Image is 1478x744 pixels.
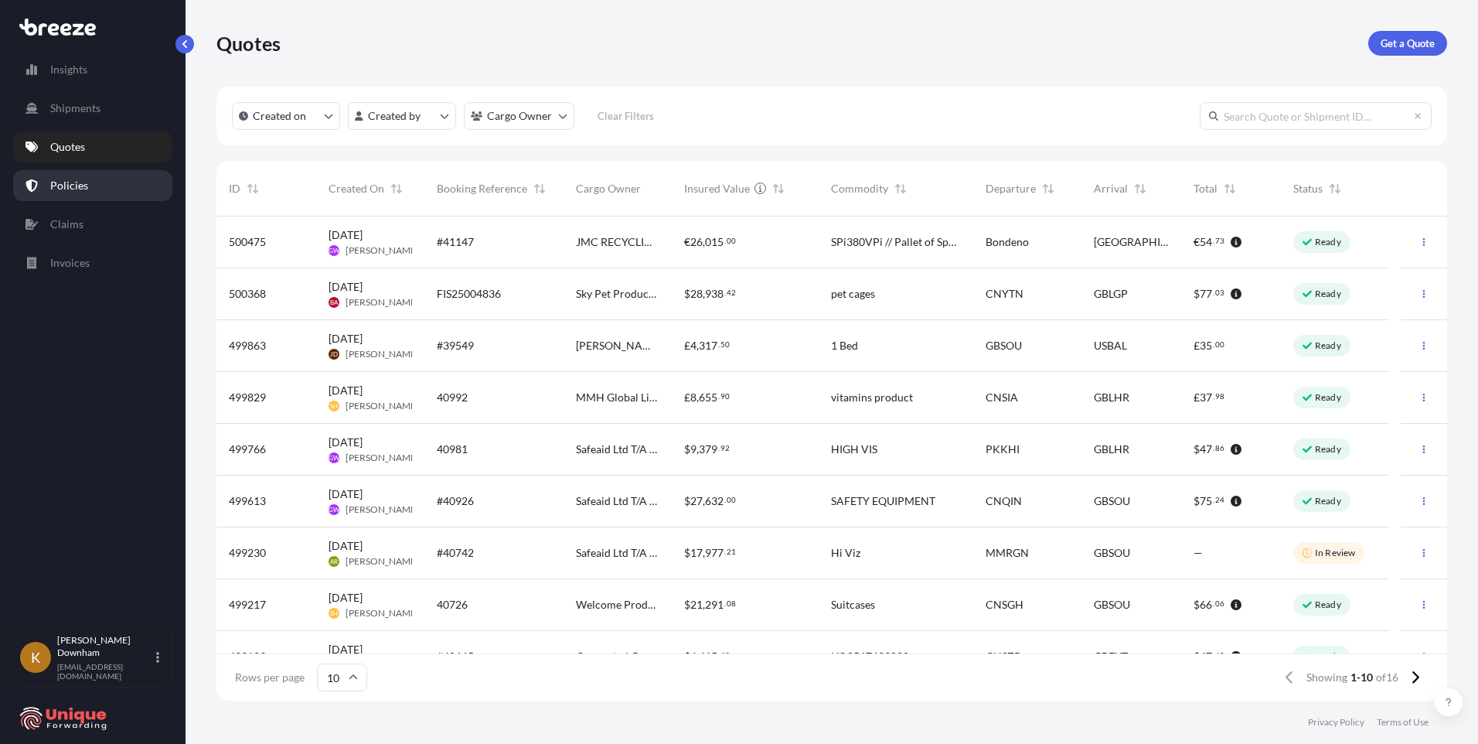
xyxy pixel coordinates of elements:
span: 499230 [229,545,266,561]
span: #41147 [437,234,474,250]
span: , [703,548,705,558]
span: Rows per page [235,670,305,685]
span: GBLHR [1094,390,1129,405]
button: Clear Filters [582,104,669,128]
span: € [1194,237,1200,247]
a: Privacy Policy [1308,716,1364,729]
span: . [1213,238,1214,244]
span: 015 [705,237,724,247]
span: Safeaid Ltd T/A Signal [576,545,659,561]
span: . [724,497,726,503]
button: createdBy Filter options [348,102,456,130]
span: , [696,392,699,403]
span: — [1194,545,1203,561]
p: Ready [1315,495,1341,507]
span: 26 [690,237,703,247]
span: Suitcases [831,597,875,613]
span: £ [1194,340,1200,351]
p: Created on [253,108,306,124]
span: $ [684,651,690,662]
span: 291 [705,599,724,610]
span: Arrival [1094,181,1128,196]
span: , [703,237,705,247]
span: HS 8517699000 [831,649,909,664]
span: [PERSON_NAME] [346,503,419,516]
span: . [724,549,726,555]
span: 35 [1200,340,1212,351]
span: GBSOU [986,338,1022,353]
p: Ready [1315,288,1341,300]
p: Insights [50,62,87,77]
p: Ready [1315,443,1341,456]
span: pet cages [831,286,875,302]
button: Sort [1221,179,1239,198]
span: 42 [727,290,736,295]
span: 1-10 [1350,670,1373,685]
span: , [696,651,699,662]
a: Terms of Use [1377,716,1429,729]
span: GBFXT [1094,649,1128,664]
span: #40742 [437,545,474,561]
p: Quotes [216,31,281,56]
p: In Review [1315,547,1355,559]
span: 21 [727,549,736,555]
span: MMH Global Limited [576,390,659,405]
span: [DATE] [329,538,363,554]
span: . [724,290,726,295]
span: . [1213,394,1214,399]
span: 415 [699,651,717,662]
span: 00 [1215,342,1224,347]
p: Ready [1315,599,1341,611]
span: 499766 [229,442,266,457]
span: 21 [690,599,703,610]
span: 43 [720,653,730,658]
span: $ [684,599,690,610]
span: CNYTN [986,286,1023,302]
span: 75 [1200,496,1212,507]
button: Sort [243,179,262,198]
span: 86 [1215,445,1224,451]
span: Booking Reference [437,181,527,196]
span: SAFETY EQUIPMENT [831,493,935,509]
span: Commodity [831,181,888,196]
span: 499217 [229,597,266,613]
span: Departure [986,181,1036,196]
span: JMC RECYCLING LTD [576,234,659,250]
span: [PERSON_NAME] [346,607,419,619]
span: 8 [690,392,696,403]
span: GBLGP [1094,286,1128,302]
span: € [684,237,690,247]
span: PKKHI [986,442,1020,457]
span: 4 [690,340,696,351]
span: 77 [1200,288,1212,299]
span: Hi Viz [831,545,860,561]
span: 92 [720,445,730,451]
span: ID [229,181,240,196]
p: Claims [50,217,83,232]
span: #39549 [437,338,474,353]
span: #40926 [437,493,474,509]
span: 24 [1215,497,1224,503]
span: of 16 [1376,670,1398,685]
p: Get a Quote [1381,36,1435,51]
img: organization-logo [19,706,108,731]
span: $ [684,444,690,455]
span: . [724,238,726,244]
p: Ready [1315,391,1341,404]
span: . [1213,342,1214,347]
span: 50 [720,342,730,347]
span: . [1213,290,1214,295]
span: . [1213,653,1214,658]
span: K [31,650,40,665]
span: [DATE] [329,227,363,243]
span: CNSIA [986,390,1018,405]
span: MMRGN [986,545,1029,561]
span: [DATE] [329,590,363,606]
span: 499613 [229,493,266,509]
p: [PERSON_NAME] Downham [57,634,153,659]
span: GW [329,450,339,466]
span: 73 [1215,238,1224,244]
span: 379 [699,444,717,455]
span: CNSGH [986,597,1023,613]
